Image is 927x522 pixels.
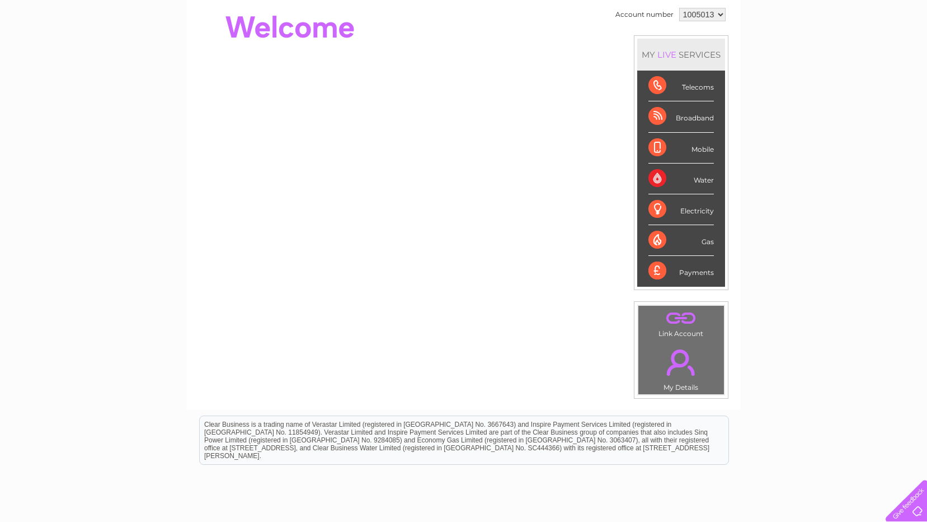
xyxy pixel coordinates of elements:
div: Gas [648,225,714,256]
td: Account number [613,5,676,24]
div: Broadband [648,101,714,132]
img: logo.png [32,29,90,63]
a: . [641,343,721,382]
a: Log out [890,48,916,56]
a: 0333 014 3131 [716,6,793,20]
td: Link Account [638,305,724,341]
a: Contact [853,48,880,56]
div: Electricity [648,194,714,225]
a: Telecoms [789,48,823,56]
div: Mobile [648,133,714,164]
a: . [641,309,721,328]
div: LIVE [655,49,679,60]
a: Energy [758,48,783,56]
td: My Details [638,340,724,395]
div: MY SERVICES [637,39,725,71]
a: Water [730,48,751,56]
div: Water [648,164,714,194]
div: Clear Business is a trading name of Verastar Limited (registered in [GEOGRAPHIC_DATA] No. 3667643... [200,6,728,54]
div: Telecoms [648,71,714,101]
div: Payments [648,256,714,286]
a: Blog [830,48,846,56]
